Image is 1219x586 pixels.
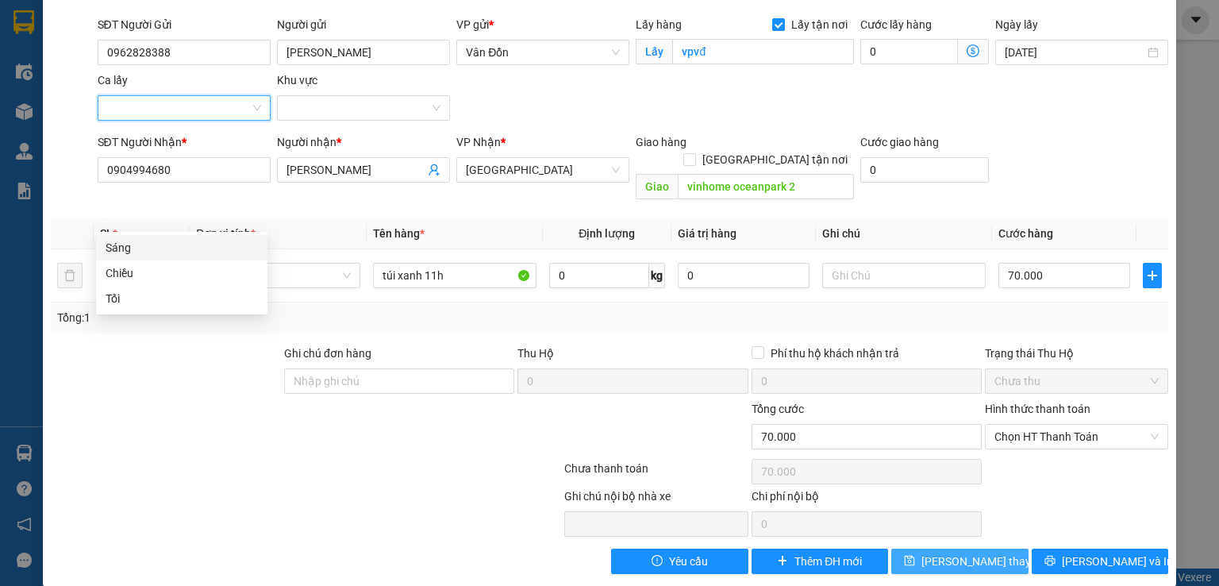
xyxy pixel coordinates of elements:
div: Khu vực [277,71,450,89]
span: user-add [428,164,440,176]
span: plus [777,555,788,568]
button: printer[PERSON_NAME] và In [1032,549,1169,574]
div: SĐT Người Gửi [98,16,271,33]
span: dollar-circle [967,44,979,57]
div: SĐT Người Nhận [98,133,271,151]
button: plusThêm ĐH mới [752,549,889,574]
span: Lấy hàng [636,18,682,31]
div: Trạng thái Thu Hộ [985,345,1168,362]
span: kg [649,263,665,288]
div: VP gửi [456,16,629,33]
span: plus [1144,269,1161,282]
span: printer [1044,555,1056,568]
div: Ghi chú nội bộ nhà xe [564,488,748,511]
span: Khác [206,264,350,287]
span: Lấy [636,39,672,64]
label: Ca lấy [98,74,128,87]
label: Ghi chú đơn hàng [284,347,371,360]
div: Chi phí nội bộ [752,488,982,511]
th: Ghi chú [816,218,992,249]
span: Đơn vị tính [196,227,256,240]
div: Chiều [106,264,258,282]
div: Tổng: 1 [57,309,471,326]
span: Vân Đồn [466,40,620,64]
span: Phí thu hộ khách nhận trả [764,345,906,362]
input: Ngày lấy [1005,44,1144,61]
span: Định lượng [579,227,635,240]
span: exclamation-circle [652,555,663,568]
span: Yêu cầu [669,553,708,570]
span: Hà Nội [466,158,620,182]
input: Cước lấy hàng [860,39,958,64]
input: VD: Bàn, Ghế [373,263,536,288]
span: [PERSON_NAME] và In [1062,553,1173,570]
input: Dọc đường [678,174,854,199]
div: Người gửi [277,16,450,33]
input: Cước giao hàng [860,157,989,183]
span: Thu Hộ [517,347,554,360]
input: Ghi chú đơn hàng [284,368,514,394]
span: Tên hàng [373,227,425,240]
div: Chưa thanh toán [563,460,749,488]
span: save [904,555,915,568]
label: Hình thức thanh toán [985,403,1090,415]
span: Giao [636,174,678,199]
button: exclamation-circleYêu cầu [611,549,748,574]
span: Chọn HT Thanh Toán [994,425,1159,449]
div: Người nhận [277,133,450,151]
span: [GEOGRAPHIC_DATA] tận nơi [696,151,854,168]
label: Cước lấy hàng [860,18,932,31]
button: delete [57,263,83,288]
div: Tối [106,290,258,307]
button: plus [1143,263,1162,288]
span: VP Nhận [456,136,501,148]
span: Tổng cước [752,403,804,415]
label: Ngày lấy [995,18,1038,31]
span: Giá trị hàng [678,227,736,240]
div: Sáng [106,239,258,256]
span: Lấy tận nơi [785,16,854,33]
span: Giao hàng [636,136,686,148]
div: Tối [96,286,267,311]
span: SL [100,227,113,240]
label: Cước giao hàng [860,136,939,148]
span: Cước hàng [998,227,1053,240]
input: Ghi Chú [822,263,986,288]
span: [PERSON_NAME] thay đổi [921,553,1048,570]
div: Chiều [96,260,267,286]
input: Lấy tận nơi [672,39,854,64]
div: Sáng [96,235,267,260]
span: Thêm ĐH mới [794,553,862,570]
button: save[PERSON_NAME] thay đổi [891,549,1029,574]
span: Chưa thu [994,369,1159,393]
